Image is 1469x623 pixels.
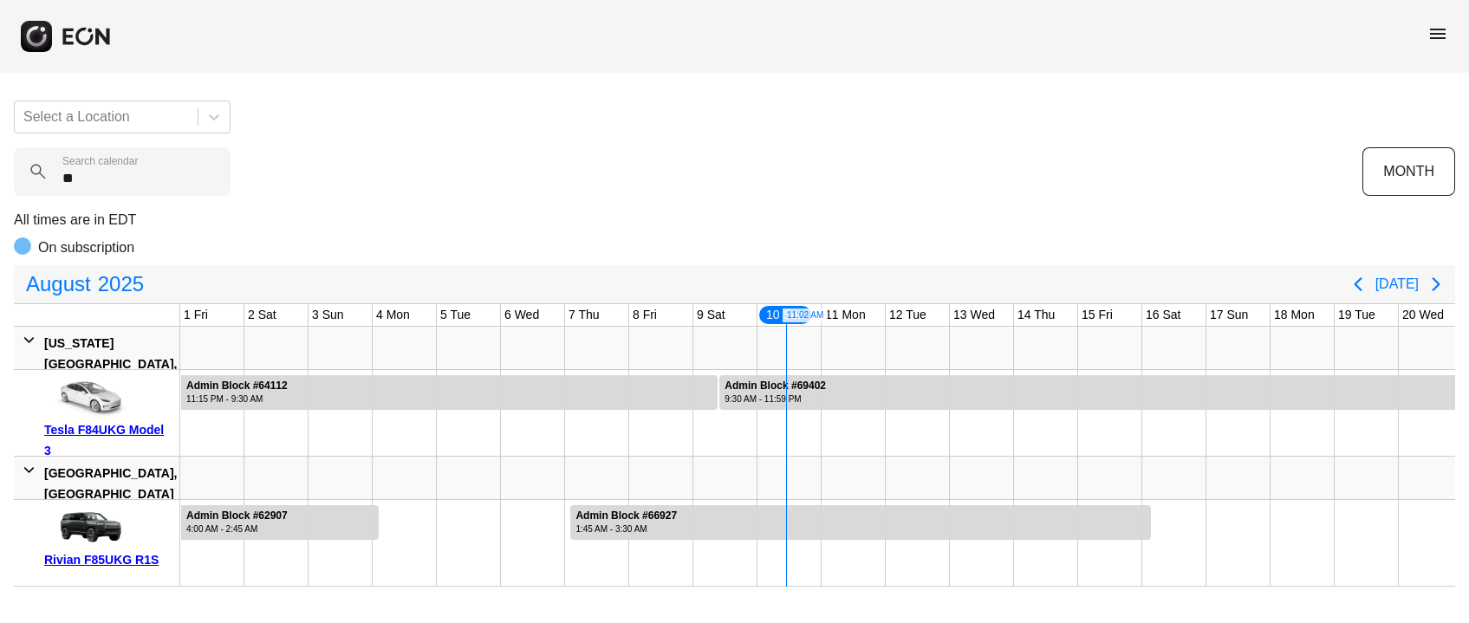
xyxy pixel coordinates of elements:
[565,304,603,326] div: 7 Thu
[822,304,869,326] div: 11 Mon
[186,380,288,393] div: Admin Block #64112
[94,267,147,302] span: 2025
[693,304,729,326] div: 9 Sat
[1014,304,1058,326] div: 14 Thu
[180,500,380,540] div: Rented for 4 days by Admin Block Current status is rental
[1206,304,1251,326] div: 17 Sun
[437,304,474,326] div: 5 Tue
[757,304,813,326] div: 10 Sun
[950,304,998,326] div: 13 Wed
[501,304,543,326] div: 6 Wed
[44,419,173,461] div: Tesla F84UKG Model 3
[1419,267,1453,302] button: Next page
[1335,304,1379,326] div: 19 Tue
[1375,269,1419,300] button: [DATE]
[1399,304,1447,326] div: 20 Wed
[186,393,288,406] div: 11:15 PM - 9:30 AM
[44,376,131,419] img: car
[44,333,177,395] div: [US_STATE][GEOGRAPHIC_DATA], [GEOGRAPHIC_DATA]
[180,370,718,410] div: Rented for 32 days by Admin Block Current status is rental
[629,304,660,326] div: 8 Fri
[44,463,177,504] div: [GEOGRAPHIC_DATA], [GEOGRAPHIC_DATA]
[180,304,211,326] div: 1 Fri
[309,304,348,326] div: 3 Sun
[186,522,288,535] div: 4:00 AM - 2:45 AM
[1078,304,1116,326] div: 15 Fri
[725,380,826,393] div: Admin Block #69402
[886,304,930,326] div: 12 Tue
[186,509,288,522] div: Admin Block #62907
[44,549,173,570] div: Rivian F85UKG R1S
[1271,304,1318,326] div: 18 Mon
[373,304,413,326] div: 4 Mon
[62,154,138,168] label: Search calendar
[1341,267,1375,302] button: Previous page
[575,509,677,522] div: Admin Block #66927
[1142,304,1184,326] div: 16 Sat
[14,210,1455,230] p: All times are in EDT
[38,237,134,258] p: On subscription
[1427,23,1448,44] span: menu
[725,393,826,406] div: 9:30 AM - 11:59 PM
[1362,147,1455,196] button: MONTH
[44,506,131,549] img: car
[569,500,1151,540] div: Rented for 10 days by Admin Block Current status is rental
[16,267,154,302] button: August2025
[244,304,280,326] div: 2 Sat
[23,267,94,302] span: August
[575,522,677,535] div: 1:45 AM - 3:30 AM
